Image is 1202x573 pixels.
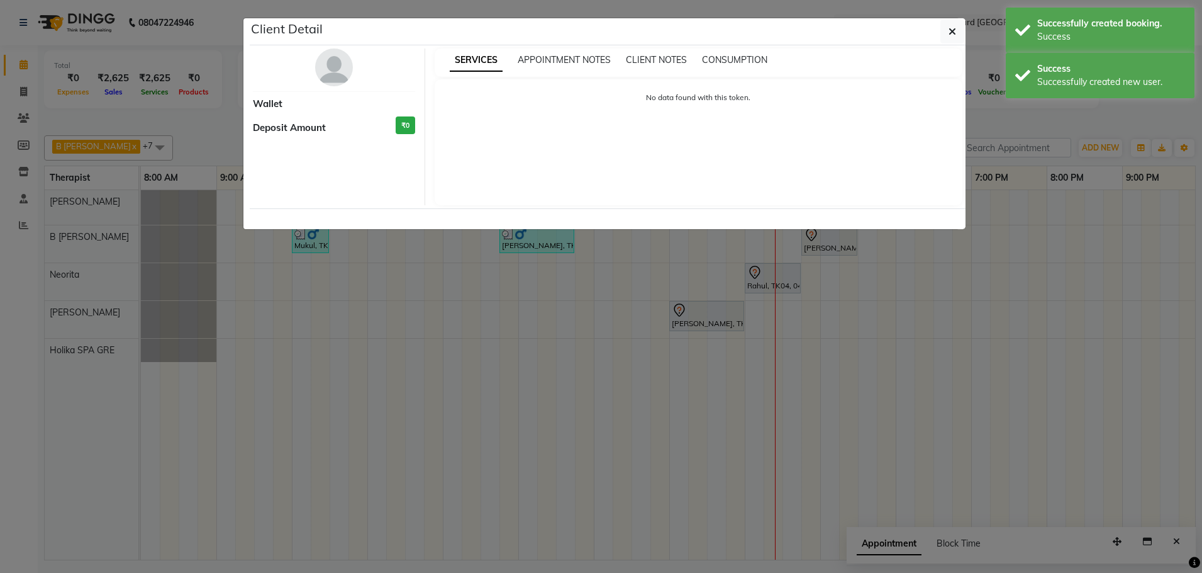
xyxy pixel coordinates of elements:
img: avatar [315,48,353,86]
div: Success [1037,30,1185,43]
p: No data found with this token. [447,92,950,103]
span: Deposit Amount [253,121,326,135]
h5: Client Detail [251,20,323,38]
div: Successfully created new user. [1037,76,1185,89]
h3: ₹0 [396,116,415,135]
span: CONSUMPTION [702,54,767,65]
span: APPOINTMENT NOTES [518,54,611,65]
div: Successfully created booking. [1037,17,1185,30]
span: CLIENT NOTES [626,54,687,65]
span: SERVICES [450,49,503,72]
span: Wallet [253,97,282,111]
div: Success [1037,62,1185,76]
